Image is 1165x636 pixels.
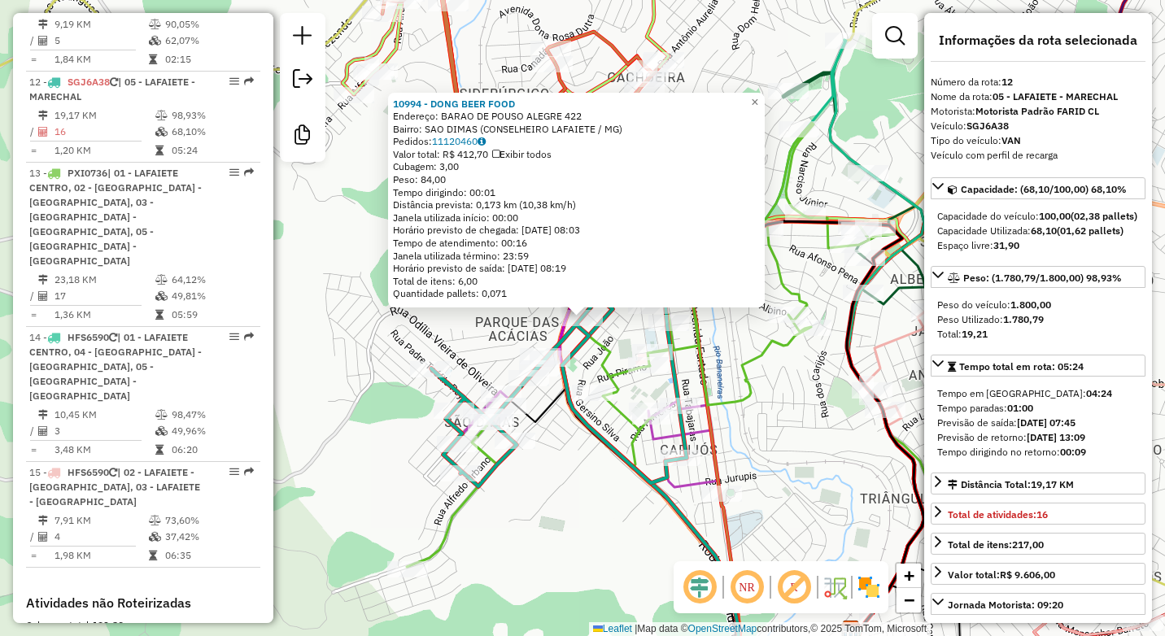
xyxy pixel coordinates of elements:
[68,167,107,179] span: PXI0736
[54,288,155,304] td: 17
[1071,210,1137,222] strong: (02,38 pallets)
[149,20,161,29] i: % de utilização do peso
[244,76,254,86] em: Rota exportada
[931,266,1145,288] a: Peso: (1.780,79/1.800,00) 98,93%
[959,360,1084,372] span: Tempo total em rota: 05:24
[29,442,37,458] td: =
[155,146,164,155] i: Tempo total em rota
[931,148,1145,163] div: Veículo com perfil de recarga
[1060,446,1086,458] strong: 00:09
[54,272,155,288] td: 23,18 KM
[931,119,1145,133] div: Veículo:
[155,111,168,120] i: % de utilização do peso
[171,124,253,140] td: 68,10%
[38,291,48,301] i: Total de Atividades
[931,291,1145,348] div: Peso: (1.780,79/1.800,00) 98,93%
[38,410,48,420] i: Distância Total
[879,20,911,52] a: Exibir filtros
[961,183,1127,195] span: Capacidade: (68,10/100,00) 68,10%
[1003,313,1044,325] strong: 1.780,79
[54,307,155,323] td: 1,36 KM
[948,538,1044,552] div: Total de itens:
[68,331,109,343] span: HFS6590
[963,272,1122,284] span: Peso: (1.780,79/1.800,00) 98,93%
[393,110,760,123] div: Endereço: BARAO DE POUSO ALEGRE 422
[1010,298,1051,311] strong: 1.800,00
[680,568,719,607] span: Ocultar deslocamento
[937,416,1139,430] div: Previsão de saída:
[393,98,515,110] a: 10994 - DONG BEER FOOD
[54,442,155,458] td: 3,48 KM
[29,167,202,267] span: 13 -
[931,203,1145,259] div: Capacidade: (68,10/100,00) 68,10%
[897,564,921,588] a: Zoom in
[164,16,253,33] td: 90,05%
[393,211,760,224] div: Janela utilizada início: 00:00
[54,16,148,33] td: 9,19 KM
[171,288,253,304] td: 49,81%
[229,332,239,342] em: Opções
[635,623,637,634] span: |
[54,529,148,545] td: 4
[393,135,760,148] div: Pedidos:
[393,224,760,237] div: Horário previsto de chegada: [DATE] 08:03
[904,590,914,610] span: −
[38,426,48,436] i: Total de Atividades
[393,186,760,199] div: Tempo dirigindo: 00:01
[149,36,161,46] i: % de utilização da cubagem
[68,466,109,478] span: HFS6590
[149,532,161,542] i: % de utilização da cubagem
[229,168,239,177] em: Opções
[29,167,202,267] span: | 01 - LAFAIETE CENTRO, 02 - [GEOGRAPHIC_DATA] - [GEOGRAPHIC_DATA], 03 - [GEOGRAPHIC_DATA] - [GEO...
[937,298,1051,311] span: Peso do veículo:
[774,568,814,607] span: Exibir rótulo
[931,503,1145,525] a: Total de atividades:16
[589,622,931,636] div: Map data © contributors,© 2025 TomTom, Microsoft
[109,468,117,477] i: Veículo já utilizado nesta sessão
[1039,210,1071,222] strong: 100,00
[904,565,914,586] span: +
[29,331,202,402] span: 14 -
[38,111,48,120] i: Distância Total
[393,250,760,263] div: Janela utilizada término: 23:59
[164,33,253,49] td: 62,07%
[937,327,1139,342] div: Total:
[54,547,148,564] td: 1,98 KM
[948,477,1074,492] div: Distância Total:
[688,623,757,634] a: OpenStreetMap
[393,173,760,186] div: Peso: 84,00
[931,75,1145,89] div: Número da rota:
[937,401,1139,416] div: Tempo paradas:
[931,593,1145,615] a: Jornada Motorista: 09:20
[171,272,253,288] td: 64,12%
[1031,478,1074,490] span: 19,17 KM
[155,426,168,436] i: % de utilização da cubagem
[29,33,37,49] td: /
[931,33,1145,48] h4: Informações da rota selecionada
[1012,538,1044,551] strong: 217,00
[931,380,1145,466] div: Tempo total em rota: 05:24
[54,124,155,140] td: 16
[931,533,1145,555] a: Total de itens:217,00
[286,119,319,155] a: Criar modelo
[937,312,1139,327] div: Peso Utilizado:
[822,574,848,600] img: Fluxo de ruas
[897,588,921,612] a: Zoom out
[1086,387,1112,399] strong: 04:24
[492,148,552,160] span: Exibir todos
[948,508,1048,521] span: Total de atividades:
[229,76,239,86] em: Opções
[572,385,613,401] div: Atividade não roteirizada - BAR DO EVALDO
[54,107,155,124] td: 19,17 KM
[26,618,260,633] div: Cubagem total:
[164,512,253,529] td: 73,60%
[931,89,1145,104] div: Nome da rota:
[931,177,1145,199] a: Capacidade: (68,10/100,00) 68,10%
[38,275,48,285] i: Distância Total
[286,63,319,99] a: Exportar sessão
[931,563,1145,585] a: Valor total:R$ 9.606,00
[856,574,882,600] img: Exibir/Ocultar setores
[155,127,168,137] i: % de utilização da cubagem
[54,33,148,49] td: 5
